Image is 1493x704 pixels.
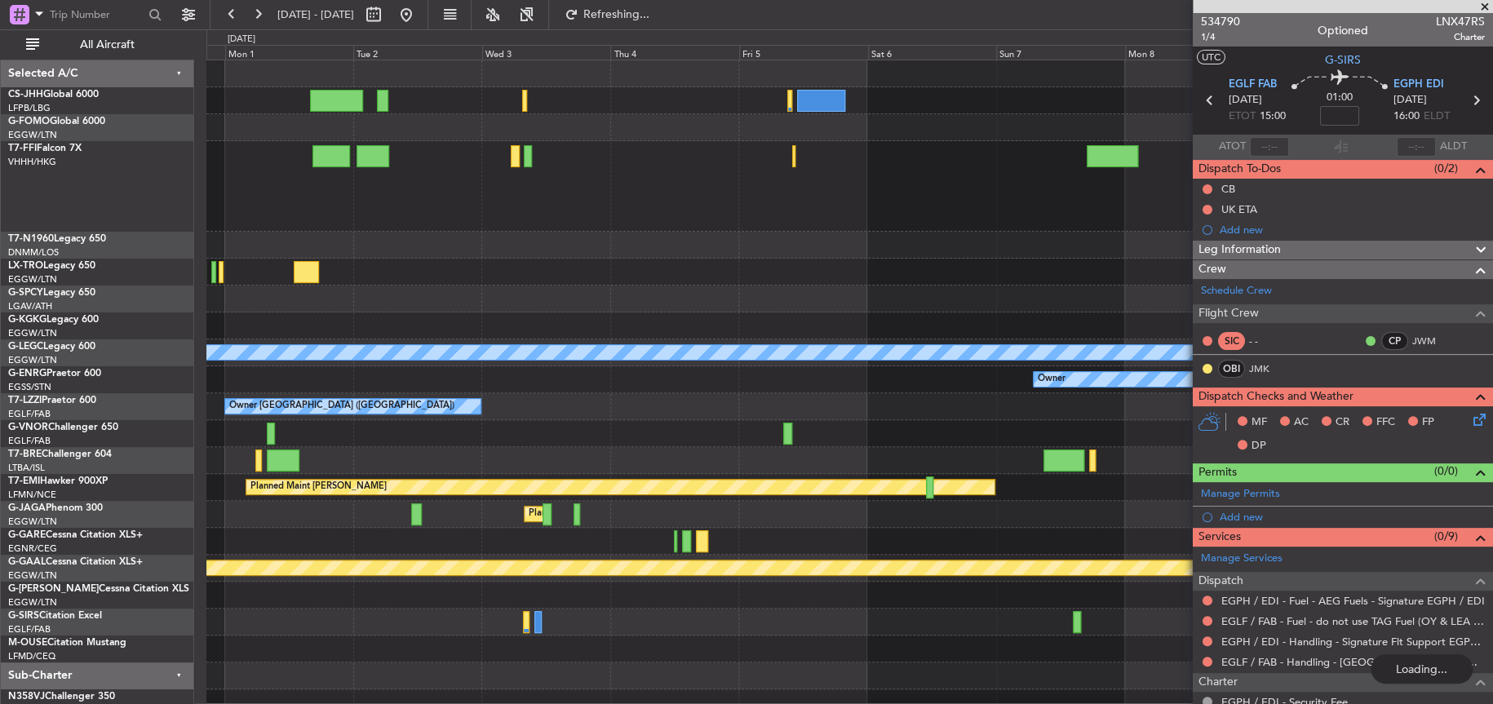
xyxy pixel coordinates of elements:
a: G-KGKGLegacy 600 [8,315,99,325]
a: LTBA/ISL [8,462,45,474]
a: LFPB/LBG [8,102,51,114]
span: ETOT [1229,108,1256,125]
span: Charter [1198,673,1238,692]
a: CS-JHHGlobal 6000 [8,90,99,100]
span: Leg Information [1198,241,1281,259]
div: Add new [1220,223,1485,237]
a: G-LEGCLegacy 600 [8,342,95,352]
div: Planned Maint [PERSON_NAME] [250,475,387,499]
span: G-GARE [8,530,46,540]
span: G-KGKG [8,315,47,325]
a: G-VNORChallenger 650 [8,423,118,432]
a: G-FOMOGlobal 6000 [8,117,105,126]
a: EGLF/FAB [8,408,51,420]
a: LX-TROLegacy 650 [8,261,95,271]
span: T7-EMI [8,476,40,486]
span: M-OUSE [8,638,47,648]
span: Refreshing... [582,9,650,20]
div: Add new [1220,510,1485,524]
a: EGLF / FAB - Fuel - do not use TAG Fuel (OY & LEA only) EGLF / FAB [1221,614,1485,628]
a: LFMD/CEQ [8,650,55,662]
a: EGSS/STN [8,381,51,393]
a: JMK [1249,361,1286,376]
span: ALDT [1440,139,1467,155]
span: Dispatch Checks and Weather [1198,387,1353,406]
span: T7-N1960 [8,234,54,244]
div: CB [1221,182,1235,196]
a: N358VJChallenger 350 [8,692,115,702]
span: FFC [1376,414,1395,431]
a: EGGW/LTN [8,516,57,528]
a: LFMN/NCE [8,489,56,501]
a: G-GARECessna Citation XLS+ [8,530,143,540]
div: - - [1249,334,1286,348]
a: T7-N1960Legacy 650 [8,234,106,244]
span: 1/4 [1201,30,1240,44]
div: Owner [GEOGRAPHIC_DATA] ([GEOGRAPHIC_DATA]) [229,394,454,418]
div: Thu 4 [610,45,739,60]
a: EGLF/FAB [8,435,51,447]
span: Dispatch [1198,572,1243,591]
span: Crew [1198,260,1226,279]
span: [DATE] [1393,92,1427,108]
a: DNMM/LOS [8,246,59,259]
a: G-SPCYLegacy 650 [8,288,95,298]
span: G-VNOR [8,423,48,432]
span: LX-TRO [8,261,43,271]
div: [DATE] [228,33,255,46]
span: T7-BRE [8,449,42,459]
button: All Aircraft [18,32,177,58]
span: Flight Crew [1198,304,1259,323]
span: (0/9) [1434,528,1458,545]
span: [DATE] [1229,92,1262,108]
a: EGGW/LTN [8,569,57,582]
a: EGLF / FAB - Handling - [GEOGRAPHIC_DATA] / EGLF / FAB [1221,655,1485,669]
span: EGLF FAB [1229,77,1277,93]
a: VHHH/HKG [8,156,56,168]
a: EGLF/FAB [8,623,51,635]
span: LNX47RS [1436,13,1485,30]
a: G-SIRSCitation Excel [8,611,102,621]
span: ELDT [1424,108,1450,125]
span: G-SPCY [8,288,43,298]
a: EGGW/LTN [8,354,57,366]
span: G-FOMO [8,117,50,126]
span: Permits [1198,463,1237,482]
button: Refreshing... [557,2,655,28]
div: Planned Maint [GEOGRAPHIC_DATA] ([GEOGRAPHIC_DATA]) [529,502,786,526]
div: UK ETA [1221,202,1257,216]
a: T7-BREChallenger 604 [8,449,112,459]
a: EGPH / EDI - Fuel - AEG Fuels - Signature EGPH / EDI [1221,594,1485,608]
span: ATOT [1219,139,1246,155]
span: Services [1198,528,1241,547]
a: M-OUSECitation Mustang [8,638,126,648]
span: 16:00 [1393,108,1420,125]
span: G-ENRG [8,369,47,379]
div: Tue 2 [353,45,482,60]
a: Manage Services [1201,551,1283,567]
span: (0/2) [1434,160,1458,177]
span: G-LEGC [8,342,43,352]
div: Wed 3 [482,45,611,60]
span: CR [1336,414,1349,431]
a: JWM [1412,334,1449,348]
div: Sat 6 [868,45,997,60]
a: LGAV/ATH [8,300,52,312]
a: EGGW/LTN [8,327,57,339]
a: EGGW/LTN [8,596,57,609]
a: Schedule Crew [1201,283,1272,299]
div: CP [1381,332,1408,350]
span: 01:00 [1327,90,1353,106]
div: SIC [1218,332,1245,350]
a: G-JAGAPhenom 300 [8,503,103,513]
a: G-[PERSON_NAME]Cessna Citation XLS [8,584,189,594]
span: (0/0) [1434,463,1458,480]
a: EGPH / EDI - Handling - Signature Flt Support EGPH / EDI [1221,635,1485,649]
a: T7-FFIFalcon 7X [8,144,82,153]
span: 534790 [1201,13,1240,30]
span: G-JAGA [8,503,46,513]
span: G-SIRS [1325,51,1361,69]
div: Sun 7 [996,45,1125,60]
a: T7-LZZIPraetor 600 [8,396,96,405]
div: Mon 8 [1125,45,1254,60]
